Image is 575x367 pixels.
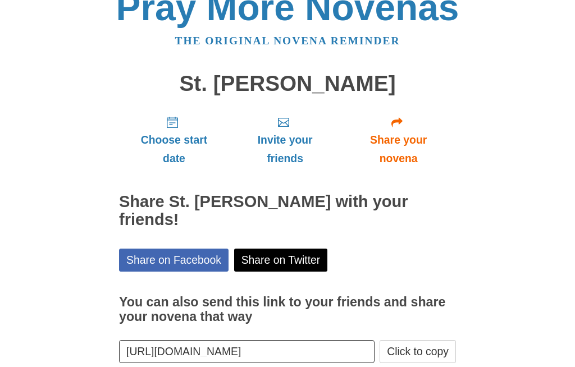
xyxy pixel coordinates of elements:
h2: Share St. [PERSON_NAME] with your friends! [119,193,456,229]
span: Share your novena [352,131,445,168]
a: The original novena reminder [175,35,400,47]
a: Invite your friends [229,107,341,173]
span: Invite your friends [240,131,330,168]
a: Share on Facebook [119,249,229,272]
a: Choose start date [119,107,229,173]
span: Choose start date [130,131,218,168]
button: Click to copy [380,340,456,363]
h1: St. [PERSON_NAME] [119,72,456,96]
a: Share on Twitter [234,249,328,272]
a: Share your novena [341,107,456,173]
h3: You can also send this link to your friends and share your novena that way [119,295,456,324]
